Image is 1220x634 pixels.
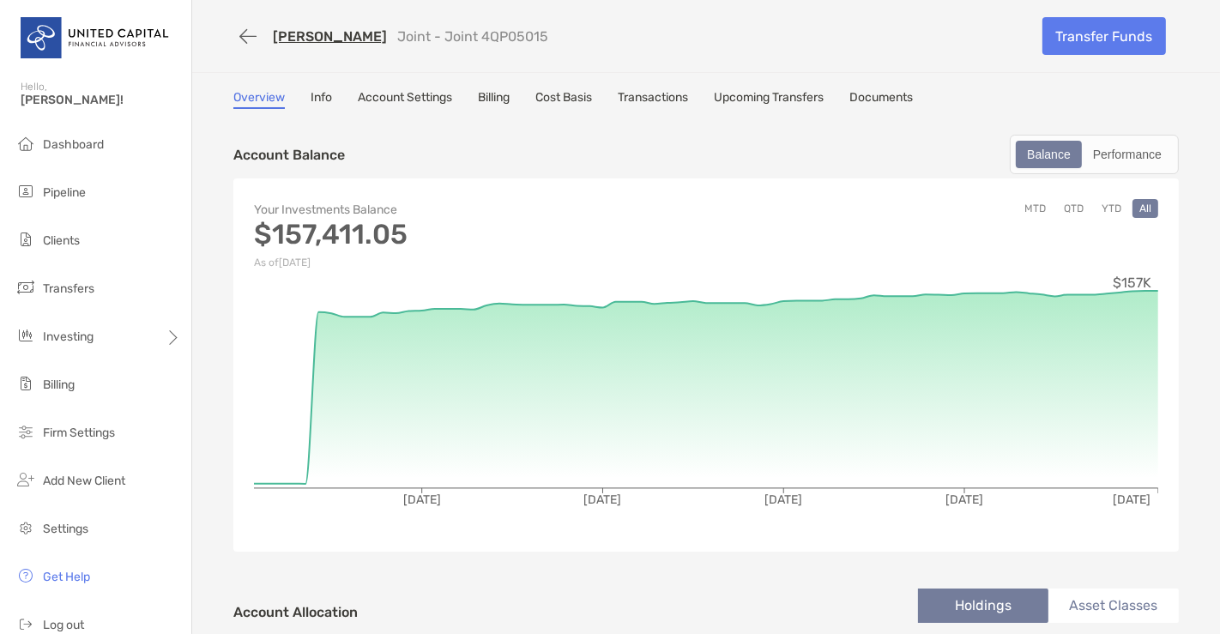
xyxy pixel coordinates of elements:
[43,137,104,152] span: Dashboard
[15,133,36,154] img: dashboard icon
[535,90,592,109] a: Cost Basis
[358,90,452,109] a: Account Settings
[1113,275,1151,291] tspan: $157K
[15,421,36,442] img: firm-settings icon
[15,181,36,202] img: pipeline icon
[1018,142,1080,166] div: Balance
[1095,199,1128,218] button: YTD
[1114,492,1151,507] tspan: [DATE]
[254,224,706,245] p: $157,411.05
[1048,589,1179,623] li: Asset Classes
[849,90,913,109] a: Documents
[254,199,706,220] p: Your Investments Balance
[43,570,90,584] span: Get Help
[764,492,802,507] tspan: [DATE]
[1010,135,1179,174] div: segmented control
[43,233,80,248] span: Clients
[15,325,36,346] img: investing icon
[15,613,36,634] img: logout icon
[1084,142,1171,166] div: Performance
[15,565,36,586] img: get-help icon
[311,90,332,109] a: Info
[233,604,358,620] h4: Account Allocation
[1057,199,1090,218] button: QTD
[478,90,510,109] a: Billing
[714,90,824,109] a: Upcoming Transfers
[43,426,115,440] span: Firm Settings
[21,93,181,107] span: [PERSON_NAME]!
[233,144,345,166] p: Account Balance
[254,252,706,274] p: As of [DATE]
[403,492,441,507] tspan: [DATE]
[21,7,171,69] img: United Capital Logo
[1132,199,1158,218] button: All
[15,469,36,490] img: add_new_client icon
[945,492,983,507] tspan: [DATE]
[273,28,387,45] a: [PERSON_NAME]
[397,28,548,45] p: Joint - Joint 4QP05015
[1018,199,1053,218] button: MTD
[584,492,622,507] tspan: [DATE]
[918,589,1048,623] li: Holdings
[43,474,125,488] span: Add New Client
[43,329,94,344] span: Investing
[15,229,36,250] img: clients icon
[15,517,36,538] img: settings icon
[233,90,285,109] a: Overview
[15,373,36,394] img: billing icon
[43,618,84,632] span: Log out
[43,377,75,392] span: Billing
[43,522,88,536] span: Settings
[43,185,86,200] span: Pipeline
[15,277,36,298] img: transfers icon
[618,90,688,109] a: Transactions
[43,281,94,296] span: Transfers
[1042,17,1166,55] a: Transfer Funds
